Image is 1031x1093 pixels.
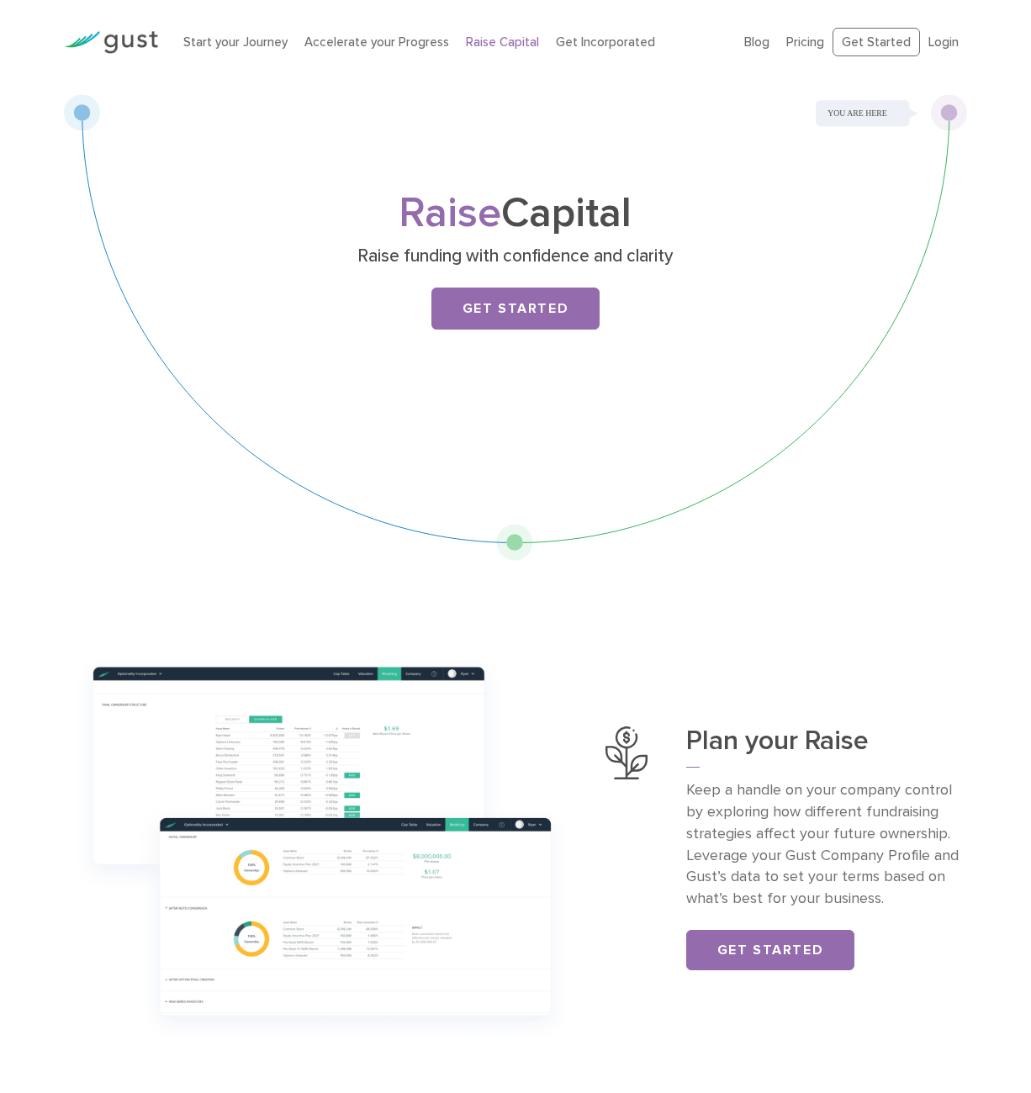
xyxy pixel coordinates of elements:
p: Raise funding with confidence and clarity [189,245,841,268]
a: Get Started [686,930,854,970]
img: Plan Your Raise [605,726,648,779]
a: Blog [744,34,769,50]
p: Keep a handle on your company control by exploring how different fundraising strategies affect yo... [686,779,967,910]
a: Raise Capital [466,34,539,50]
img: Gust Logo [64,31,158,54]
a: Get Incorporated [556,34,655,50]
a: Get Started [833,28,920,57]
a: Accelerate your Progress [304,34,449,50]
h1: Capital [183,194,848,233]
a: Get Started [431,288,600,330]
h3: Plan your Raise [686,726,967,768]
a: Login [928,34,959,50]
span: Raise [399,188,501,238]
img: Group 1146 [64,645,580,1052]
a: Pricing [786,34,824,50]
a: Start your Journey [183,34,288,50]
